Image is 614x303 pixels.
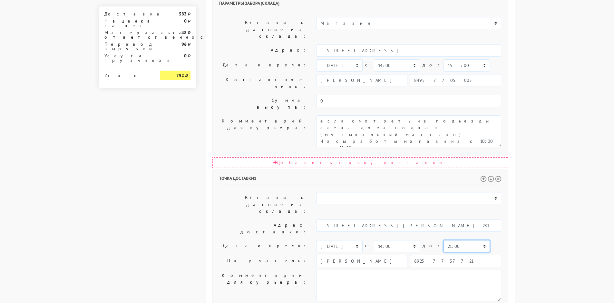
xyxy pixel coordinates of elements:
[214,192,312,217] label: Вставить данные из склада:
[212,157,508,168] div: Добавить точку доставки
[219,176,502,184] h6: Точка доставки
[100,19,156,28] div: Наценка за вес
[179,11,187,17] strong: 583
[365,59,371,71] label: c:
[219,1,502,9] h6: Параметры забора (склада)
[214,17,312,42] label: Вставить данные из склада:
[181,30,187,35] strong: 48
[214,59,312,72] label: Дата и время:
[100,42,156,51] div: Перевод выручки
[100,30,156,39] div: Материальная ответственность
[214,74,312,92] label: Контактное лицо:
[410,74,501,86] input: Телефон
[184,53,187,59] strong: 0
[214,255,312,267] label: Получатель:
[316,255,407,267] input: Имя
[214,44,312,57] label: Адрес:
[316,115,501,147] textarea: если смотреть на подъезды слева дома подвал (музыкальный магазин) Часы работы магазина с 10:00 до...
[214,95,312,113] label: Сумма выкупа:
[214,220,312,238] label: Адрес доставки:
[423,240,441,251] label: до:
[316,74,407,86] input: Имя
[423,59,441,71] label: до:
[104,71,151,78] div: Итого
[100,12,156,16] div: Доставка
[214,115,312,147] label: Комментарий для курьера:
[184,18,187,24] strong: 0
[214,240,312,252] label: Дата и время:
[365,240,371,251] label: c:
[254,175,257,181] span: 1
[176,73,184,78] strong: 792
[100,54,156,63] div: Услуги грузчиков
[181,41,187,47] strong: 96
[214,270,312,301] label: Комментарий для курьера:
[410,255,501,267] input: Телефон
